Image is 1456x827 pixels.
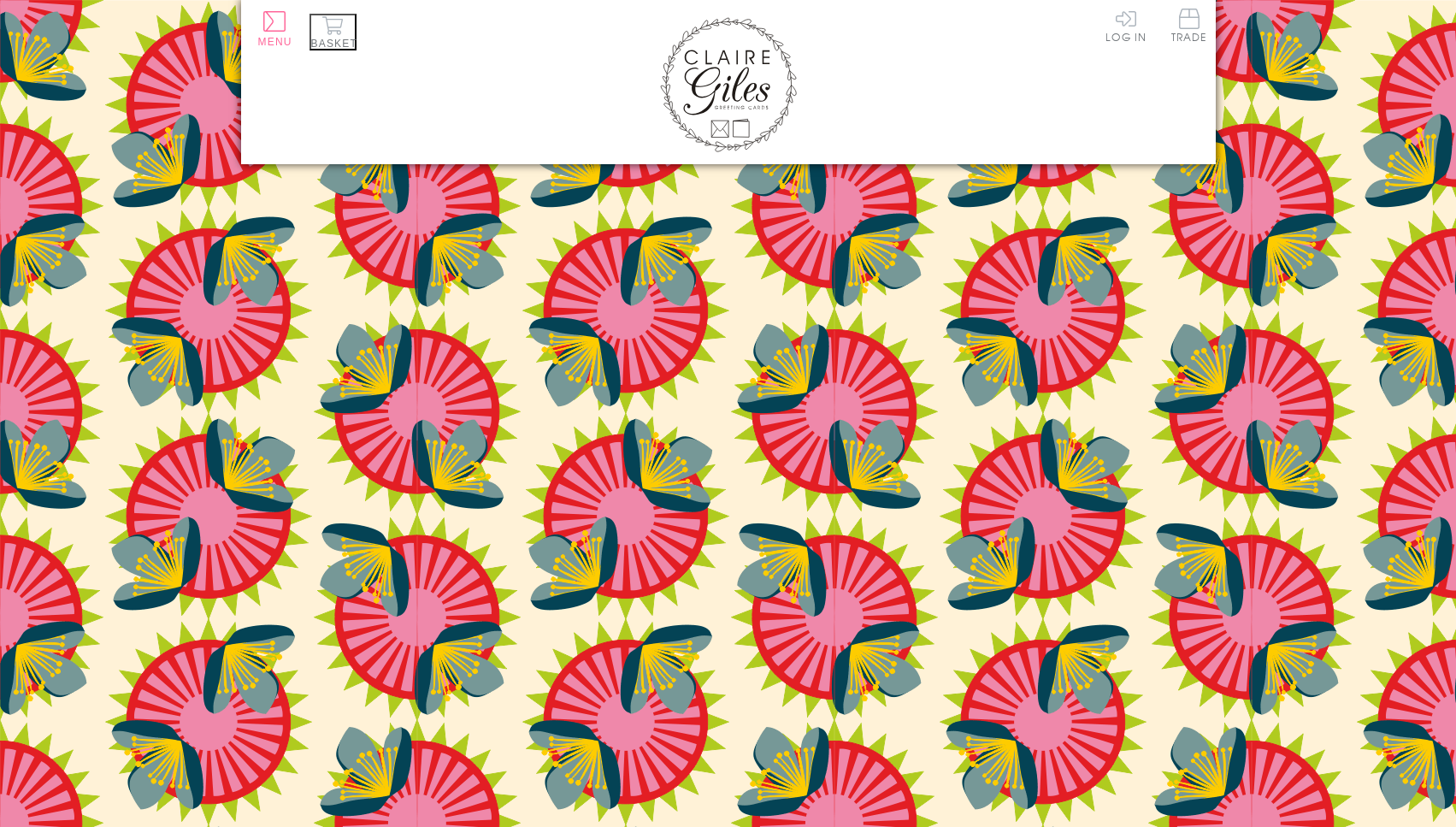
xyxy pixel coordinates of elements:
[660,17,797,152] img: Claire Giles Greetings Cards
[1105,9,1147,42] a: Log In
[258,36,292,48] span: Menu
[258,11,292,48] button: Menu
[1171,9,1207,42] span: Trade
[1171,9,1207,45] a: Trade
[309,14,357,50] button: Basket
